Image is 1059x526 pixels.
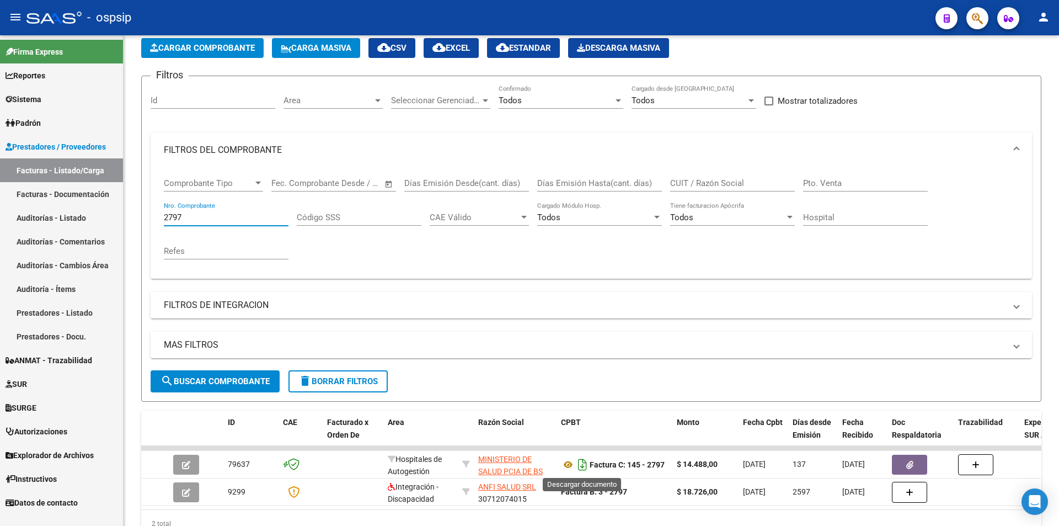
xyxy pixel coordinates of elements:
[164,178,253,188] span: Comprobante Tipo
[590,460,665,469] strong: Factura C: 145 - 2797
[228,460,250,469] span: 79637
[568,38,669,58] button: Descarga Masiva
[487,38,560,58] button: Estandar
[478,455,543,489] span: MINISTERIO DE SALUD PCIA DE BS AS
[496,43,551,53] span: Estandar
[496,41,509,54] mat-icon: cloud_download
[577,43,660,53] span: Descarga Masiva
[281,43,351,53] span: Carga Masiva
[670,212,693,222] span: Todos
[383,411,458,459] datatable-header-cell: Area
[568,38,669,58] app-download-masive: Descarga masiva de comprobantes (adjuntos)
[557,411,672,459] datatable-header-cell: CPBT
[478,482,536,491] span: ANFI SALUD SRL
[632,95,655,105] span: Todos
[677,418,699,427] span: Monto
[958,418,1003,427] span: Trazabilidad
[6,449,94,461] span: Explorador de Archivos
[6,497,78,509] span: Datos de contacto
[164,299,1005,311] mat-panel-title: FILTROS DE INTEGRACION
[87,6,131,30] span: - ospsip
[9,10,22,24] mat-icon: menu
[151,67,189,83] h3: Filtros
[537,212,560,222] span: Todos
[6,354,92,366] span: ANMAT - Trazabilidad
[6,426,67,438] span: Autorizaciones
[271,178,307,188] input: Start date
[478,418,524,427] span: Razón Social
[284,95,373,105] span: Area
[6,70,45,82] span: Reportes
[842,460,865,469] span: [DATE]
[391,95,480,105] span: Seleccionar Gerenciador
[793,487,810,496] span: 2597
[430,212,519,222] span: CAE Válido
[575,456,590,474] i: Descargar documento
[478,453,552,476] div: 30626983398
[887,411,954,459] datatable-header-cell: Doc Respaldatoria
[151,370,280,392] button: Buscar Comprobante
[164,144,1005,156] mat-panel-title: FILTROS DEL COMPROBANTE
[739,411,788,459] datatable-header-cell: Fecha Cpbt
[743,460,766,469] span: [DATE]
[672,411,739,459] datatable-header-cell: Monto
[677,460,718,469] strong: $ 14.488,00
[368,38,415,58] button: CSV
[228,487,245,496] span: 9299
[228,418,235,427] span: ID
[298,376,378,386] span: Borrar Filtros
[161,374,174,387] mat-icon: search
[788,411,838,459] datatable-header-cell: Días desde Emisión
[151,168,1032,279] div: FILTROS DEL COMPROBANTE
[793,418,831,439] span: Días desde Emisión
[377,43,407,53] span: CSV
[6,378,27,390] span: SUR
[474,411,557,459] datatable-header-cell: Razón Social
[838,411,887,459] datatable-header-cell: Fecha Recibido
[478,481,552,504] div: 30712074015
[272,38,360,58] button: Carga Masiva
[954,411,1020,459] datatable-header-cell: Trazabilidad
[6,46,63,58] span: Firma Express
[377,41,391,54] mat-icon: cloud_download
[842,487,865,496] span: [DATE]
[778,94,858,108] span: Mostrar totalizadores
[424,38,479,58] button: EXCEL
[432,43,470,53] span: EXCEL
[151,292,1032,318] mat-expansion-panel-header: FILTROS DE INTEGRACION
[327,418,368,439] span: Facturado x Orden De
[317,178,371,188] input: End date
[561,487,627,496] strong: Factura B: 3 - 2797
[793,460,806,469] span: 137
[743,487,766,496] span: [DATE]
[279,411,323,459] datatable-header-cell: CAE
[6,141,106,153] span: Prestadores / Proveedores
[288,370,388,392] button: Borrar Filtros
[151,132,1032,168] mat-expansion-panel-header: FILTROS DEL COMPROBANTE
[388,455,442,476] span: Hospitales de Autogestión
[892,418,942,439] span: Doc Respaldatoria
[6,93,41,105] span: Sistema
[150,43,255,53] span: Cargar Comprobante
[161,376,270,386] span: Buscar Comprobante
[141,38,264,58] button: Cargar Comprobante
[388,418,404,427] span: Area
[6,473,57,485] span: Instructivos
[6,117,41,129] span: Padrón
[6,402,36,414] span: SURGE
[283,418,297,427] span: CAE
[1037,10,1050,24] mat-icon: person
[164,339,1005,351] mat-panel-title: MAS FILTROS
[323,411,383,459] datatable-header-cell: Facturado x Orden De
[499,95,522,105] span: Todos
[151,332,1032,358] mat-expansion-panel-header: MAS FILTROS
[677,487,718,496] strong: $ 18.726,00
[561,418,581,427] span: CPBT
[388,482,438,504] span: Integración - Discapacidad
[383,178,395,190] button: Open calendar
[223,411,279,459] datatable-header-cell: ID
[1021,488,1048,515] div: Open Intercom Messenger
[298,374,312,387] mat-icon: delete
[743,418,783,427] span: Fecha Cpbt
[842,418,873,439] span: Fecha Recibido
